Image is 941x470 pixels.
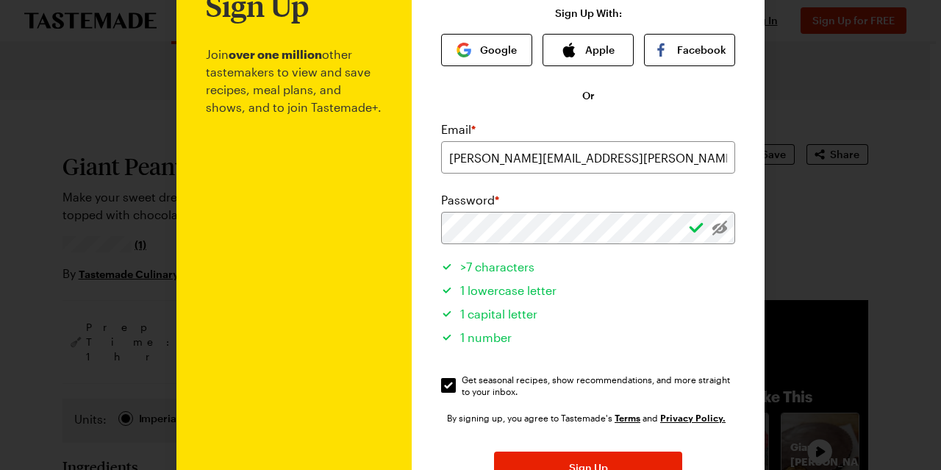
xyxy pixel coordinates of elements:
button: Google [441,34,532,66]
input: Get seasonal recipes, show recommendations, and more straight to your inbox. [441,378,456,393]
b: over one million [229,47,322,61]
label: Password [441,191,499,209]
span: Get seasonal recipes, show recommendations, and more straight to your inbox. [462,374,737,397]
span: Or [582,88,595,103]
button: Facebook [644,34,735,66]
p: Sign Up With: [555,7,622,19]
a: Tastemade Terms of Service [615,411,640,424]
a: Tastemade Privacy Policy [660,411,726,424]
div: By signing up, you agree to Tastemade's and [447,410,729,425]
span: >7 characters [460,260,534,274]
span: 1 lowercase letter [460,283,557,297]
span: 1 number [460,330,512,344]
span: 1 capital letter [460,307,537,321]
label: Email [441,121,476,138]
button: Apple [543,34,634,66]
